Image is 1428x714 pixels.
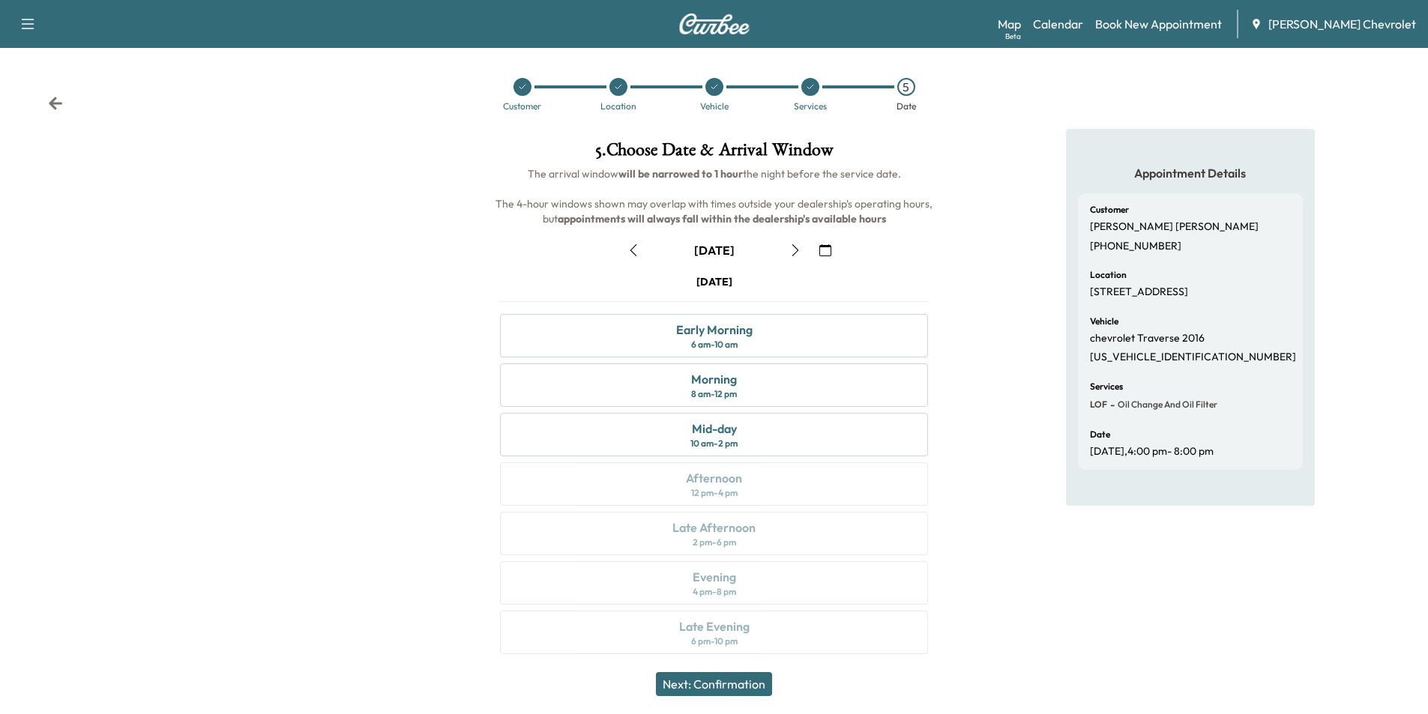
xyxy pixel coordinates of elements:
[1268,15,1416,33] span: [PERSON_NAME] Chevrolet
[656,672,772,696] button: Next: Confirmation
[488,141,940,166] h1: 5 . Choose Date & Arrival Window
[678,13,750,34] img: Curbee Logo
[1107,397,1115,412] span: -
[897,78,915,96] div: 5
[691,339,738,351] div: 6 am - 10 am
[1090,351,1296,364] p: [US_VEHICLE_IDENTIFICATION_NUMBER]
[1090,445,1214,459] p: [DATE] , 4:00 pm - 8:00 pm
[1090,220,1259,234] p: [PERSON_NAME] [PERSON_NAME]
[48,96,63,111] div: Back
[1090,285,1188,299] p: [STREET_ADDRESS]
[700,102,729,111] div: Vehicle
[1090,205,1129,214] h6: Customer
[600,102,636,111] div: Location
[692,420,737,438] div: Mid-day
[690,438,738,450] div: 10 am - 2 pm
[1090,399,1107,411] span: LOF
[794,102,827,111] div: Services
[691,370,737,388] div: Morning
[1090,430,1110,439] h6: Date
[998,15,1021,33] a: MapBeta
[694,242,735,258] div: [DATE]
[495,167,935,226] span: The arrival window the night before the service date. The 4-hour windows shown may overlap with t...
[618,167,743,181] b: will be narrowed to 1 hour
[696,274,732,289] div: [DATE]
[1078,165,1303,181] h5: Appointment Details
[676,321,753,339] div: Early Morning
[1115,399,1217,411] span: Oil Change and Oil Filter
[1090,270,1127,279] h6: Location
[1033,15,1083,33] a: Calendar
[897,102,916,111] div: Date
[691,388,737,400] div: 8 am - 12 pm
[1090,332,1205,345] p: chevrolet Traverse 2016
[1090,317,1118,326] h6: Vehicle
[503,102,541,111] div: Customer
[558,212,886,226] b: appointments will always fall within the dealership's available hours
[1090,240,1181,253] p: [PHONE_NUMBER]
[1090,382,1123,391] h6: Services
[1095,15,1222,33] a: Book New Appointment
[1005,31,1021,42] div: Beta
